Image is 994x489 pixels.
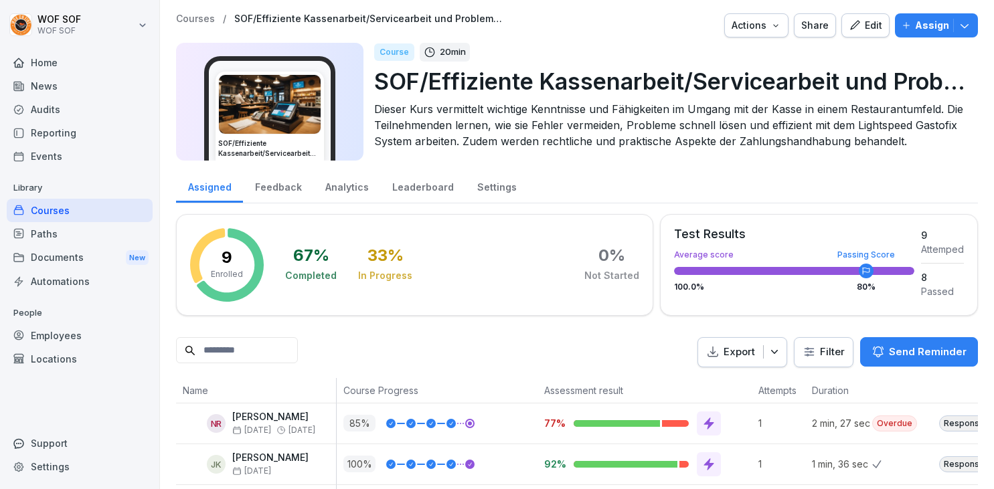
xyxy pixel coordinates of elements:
[724,13,789,37] button: Actions
[849,18,882,33] div: Edit
[795,338,853,367] button: Filter
[7,270,153,293] a: Automations
[7,324,153,347] a: Employees
[7,222,153,246] a: Paths
[234,13,502,25] a: SOF/Effiziente Kassenarbeit/Servicearbeit und Problemlösungen
[872,415,917,431] div: Overdue
[7,51,153,74] a: Home
[37,26,81,35] p: WOF SOF
[380,169,465,203] a: Leaderboard
[313,169,380,203] a: Analytics
[812,383,865,397] p: Duration
[219,75,321,134] img: hylcge7l2zcqk2935eqvc2vv.png
[465,169,528,203] a: Settings
[837,251,895,259] div: Passing Score
[812,457,872,471] p: 1 min, 36 sec
[176,13,215,25] a: Courses
[674,228,914,240] div: Test Results
[183,383,329,397] p: Name
[801,18,829,33] div: Share
[232,452,309,464] p: [PERSON_NAME]
[544,383,745,397] p: Assessment result
[758,416,805,430] p: 1
[724,345,755,360] p: Export
[374,64,967,98] p: SOF/Effiziente Kassenarbeit/Servicearbeit und Problemlösungen
[544,458,563,470] p: 92%
[367,248,404,264] div: 33 %
[598,248,625,264] div: 0 %
[921,242,964,256] div: Attemped
[232,425,271,435] span: [DATE]
[921,228,964,242] div: 9
[223,13,226,25] p: /
[7,144,153,168] a: Events
[812,416,872,430] p: 2 min, 27 sec
[243,169,313,203] a: Feedback
[7,246,153,270] div: Documents
[374,101,967,149] p: Dieser Kurs vermittelt wichtige Kenntnisse und Fähigkeiten im Umgang mit der Kasse in einem Resta...
[211,268,243,280] p: Enrolled
[758,383,799,397] p: Attempts
[7,98,153,121] a: Audits
[218,138,321,159] h3: SOF/Effiziente Kassenarbeit/Servicearbeit und Problemlösungen
[803,345,845,359] div: Filter
[285,269,337,282] div: Completed
[7,431,153,455] div: Support
[674,251,914,259] div: Average score
[697,337,787,367] button: Export
[7,177,153,199] p: Library
[584,269,639,282] div: Not Started
[207,455,226,474] div: JK
[7,347,153,371] a: Locations
[440,45,466,59] p: 20 min
[176,169,243,203] a: Assigned
[544,417,563,429] p: 77%
[841,13,890,37] button: Edit
[732,18,781,33] div: Actions
[358,269,412,282] div: In Progress
[860,337,978,367] button: Send Reminder
[7,121,153,144] a: Reporting
[7,302,153,324] p: People
[343,415,376,431] p: 85 %
[7,74,153,98] a: News
[126,250,149,266] div: New
[232,466,271,476] span: [DATE]
[939,415,994,431] div: Responses
[915,18,949,33] p: Assign
[921,270,964,284] div: 8
[857,283,876,291] div: 80 %
[7,199,153,222] a: Courses
[37,14,81,25] p: WOF SOF
[343,456,376,472] p: 100 %
[939,456,994,472] div: Responses
[343,383,531,397] p: Course Progress
[7,455,153,478] a: Settings
[889,345,967,359] p: Send Reminder
[674,283,914,291] div: 100.0 %
[207,414,226,433] div: NR
[7,246,153,270] a: DocumentsNew
[921,284,964,298] div: Passed
[758,457,805,471] p: 1
[293,248,329,264] div: 67 %
[374,43,414,61] div: Course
